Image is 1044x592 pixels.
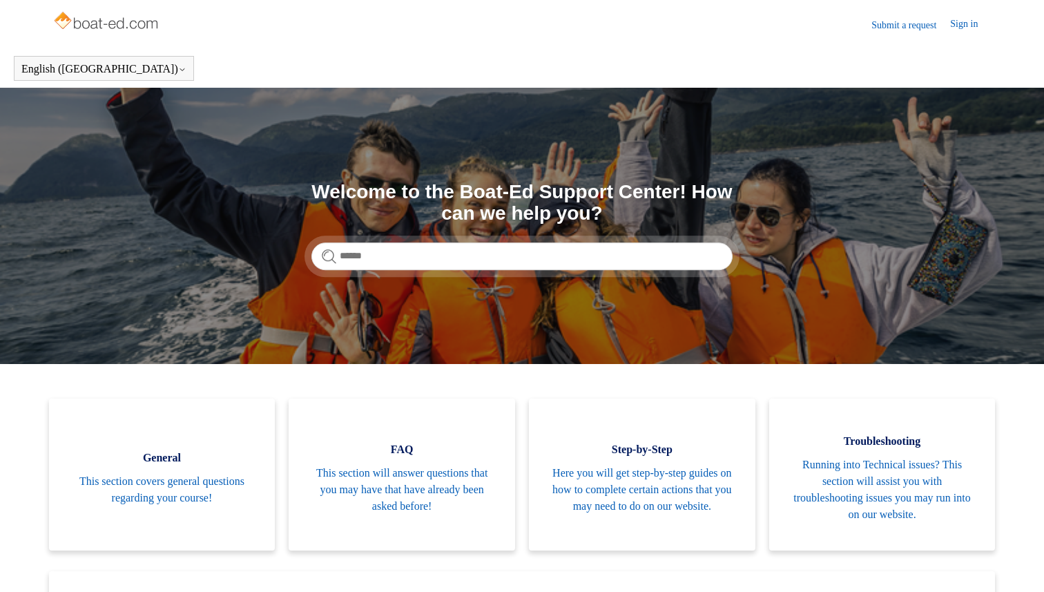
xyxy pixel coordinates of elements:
a: Sign in [950,17,992,33]
span: This section will answer questions that you may have that have already been asked before! [309,465,494,515]
span: Running into Technical issues? This section will assist you with troubleshooting issues you may r... [790,457,975,523]
a: Submit a request [871,18,950,32]
a: General This section covers general questions regarding your course! [49,399,275,551]
img: Boat-Ed Help Center home page [52,8,162,36]
span: General [70,450,255,466]
span: Troubleshooting [790,433,975,450]
button: English ([GEOGRAPHIC_DATA]) [21,63,186,75]
input: Search [311,242,733,270]
span: This section covers general questions regarding your course! [70,473,255,506]
span: Here you will get step-by-step guides on how to complete certain actions that you may need to do ... [550,465,735,515]
div: Live chat [998,546,1034,582]
a: Troubleshooting Running into Technical issues? This section will assist you with troubleshooting ... [769,399,996,551]
a: FAQ This section will answer questions that you may have that have already been asked before! [289,399,515,551]
span: FAQ [309,441,494,458]
span: Step-by-Step [550,441,735,458]
a: Step-by-Step Here you will get step-by-step guides on how to complete certain actions that you ma... [529,399,755,551]
h1: Welcome to the Boat-Ed Support Center! How can we help you? [311,182,733,225]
